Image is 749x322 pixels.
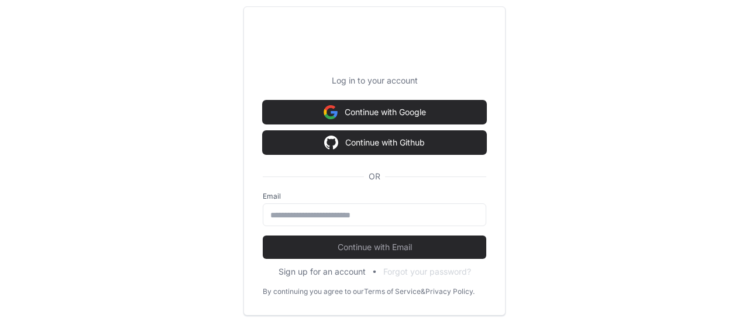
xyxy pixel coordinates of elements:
a: Privacy Policy. [425,287,475,296]
a: Terms of Service [364,287,421,296]
div: & [421,287,425,296]
label: Email [263,192,486,201]
div: By continuing you agree to our [263,287,364,296]
span: OR [364,171,385,182]
img: Sign in with google [324,131,338,154]
button: Continue with Github [263,131,486,154]
span: Continue with Email [263,241,486,253]
p: Log in to your account [263,75,486,86]
img: Sign in with google [324,101,338,124]
button: Continue with Email [263,236,486,259]
button: Forgot your password? [383,266,471,278]
button: Continue with Google [263,101,486,124]
button: Sign up for an account [279,266,366,278]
